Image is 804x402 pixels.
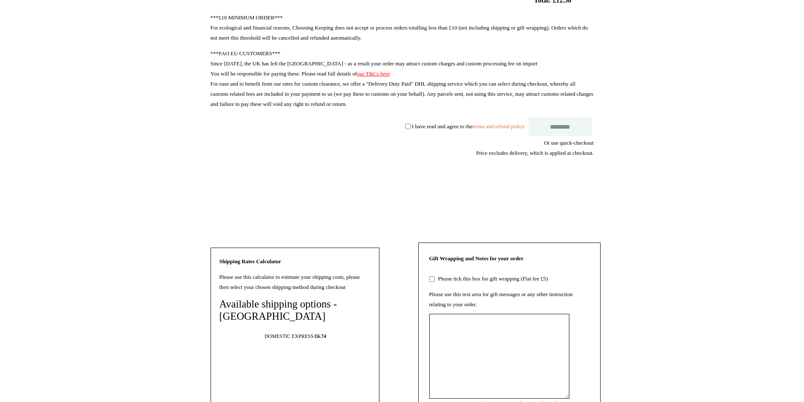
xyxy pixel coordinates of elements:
[531,189,594,211] iframe: PayPal-paypal
[357,70,390,77] a: our T&Cs here
[412,123,525,129] label: I have read and agree to the
[219,272,371,292] p: Please use this calculator to estimate your shipping costs, please then select your chosen shippi...
[472,123,525,129] a: terms and refund policy
[436,275,548,282] label: Please tick this box for gift wrapping (Flat fee £5)
[429,255,524,262] strong: Gift Wrapping and Notes for your order
[211,148,594,158] div: Price excludes delivery, which is applied at checkout.
[211,49,594,109] p: ***FAO EU CUSTOMERS*** Since [DATE], the UK has left the [GEOGRAPHIC_DATA] - as a result your ord...
[219,298,371,323] h4: Available shipping options - [GEOGRAPHIC_DATA]
[211,13,594,43] p: ***£10 MINIMUM ORDER*** For ecological and financial reasons, Choosing Keeping does not accept or...
[219,258,282,264] strong: Shipping Rates Calculator
[211,138,594,158] div: Or use quick-checkout
[429,291,573,308] label: Please use this text area for gift messages or any other instruction relating to your order.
